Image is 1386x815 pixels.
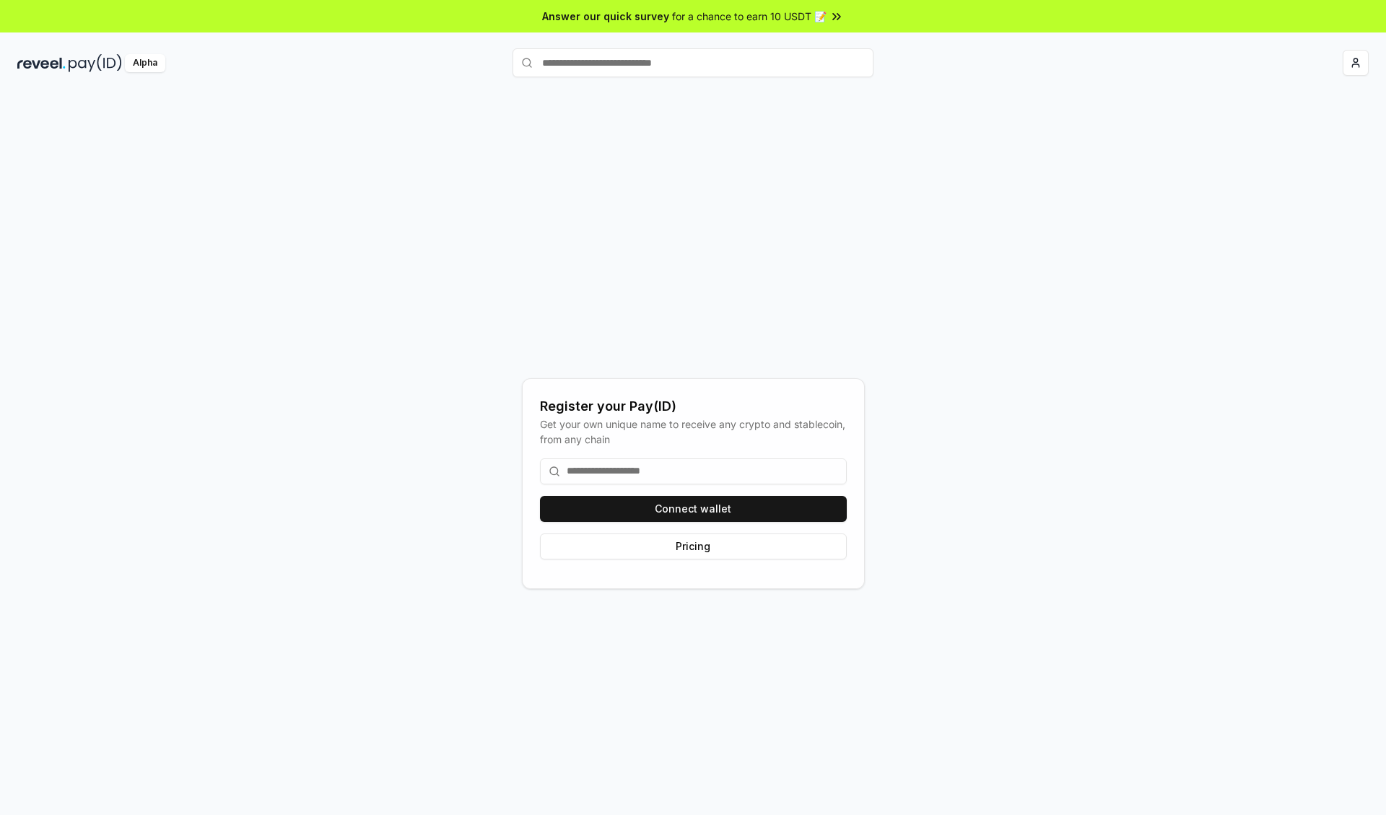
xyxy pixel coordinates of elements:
img: pay_id [69,54,122,72]
div: Get your own unique name to receive any crypto and stablecoin, from any chain [540,417,847,447]
button: Pricing [540,533,847,559]
span: for a chance to earn 10 USDT 📝 [672,9,827,24]
div: Alpha [125,54,165,72]
img: reveel_dark [17,54,66,72]
span: Answer our quick survey [542,9,669,24]
div: Register your Pay(ID) [540,396,847,417]
button: Connect wallet [540,496,847,522]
